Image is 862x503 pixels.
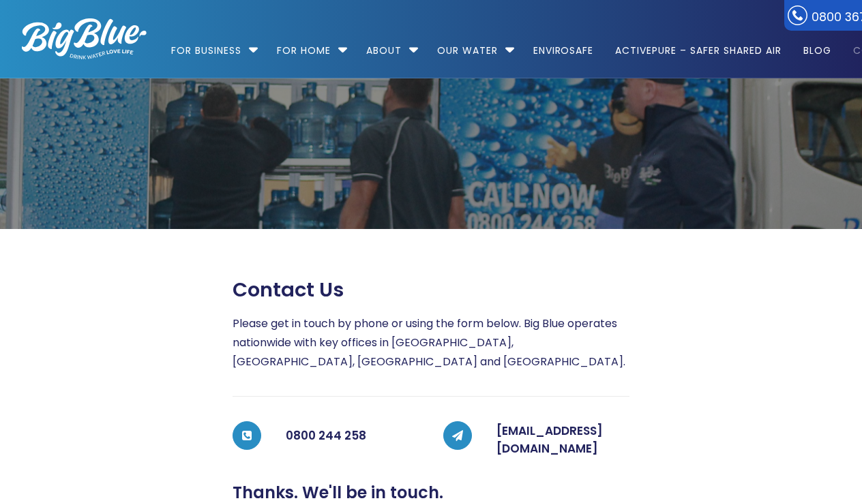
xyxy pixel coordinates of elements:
[233,314,629,371] p: Please get in touch by phone or using the form below. Big Blue operates nationwide with key offic...
[22,18,147,59] img: logo
[496,423,603,457] a: [EMAIL_ADDRESS][DOMAIN_NAME]
[233,483,629,503] h3: Thanks. We'll be in touch.
[286,423,419,450] h5: 0800 244 258
[233,278,344,302] span: Contact us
